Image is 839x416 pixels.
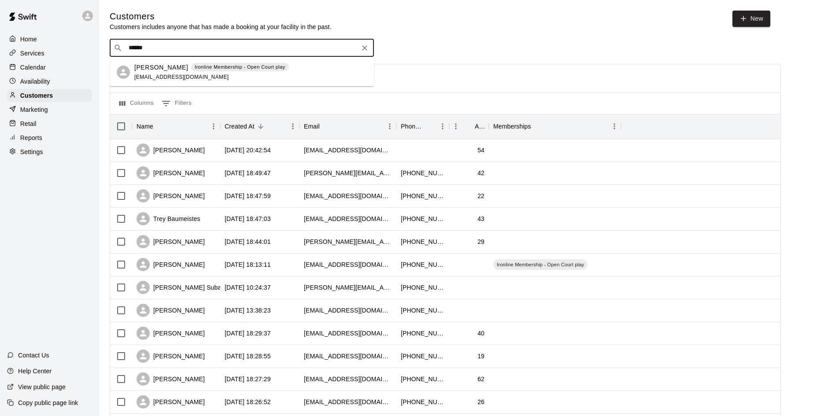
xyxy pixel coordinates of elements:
[401,114,424,139] div: Phone Number
[225,260,271,269] div: 2025-09-15 18:13:11
[359,42,371,54] button: Clear
[477,352,484,361] div: 19
[7,89,92,102] div: Customers
[320,120,332,133] button: Sort
[20,91,53,100] p: Customers
[132,114,220,139] div: Name
[159,96,194,110] button: Show filters
[493,259,588,270] div: Ironline Membership - Open Court play
[7,103,92,116] a: Marketing
[475,114,484,139] div: Age
[424,120,436,133] button: Sort
[304,306,392,315] div: mdouthit96@gmail.com
[7,145,92,158] a: Settings
[401,398,445,406] div: +19402103486
[137,327,205,340] div: [PERSON_NAME]
[225,398,271,406] div: 2025-09-08 18:26:52
[304,352,392,361] div: trey.albert0421@icloud.com
[225,329,271,338] div: 2025-09-08 18:29:37
[20,77,50,86] p: Availability
[18,367,52,376] p: Help Center
[477,146,484,155] div: 54
[225,146,271,155] div: 2025-09-17 20:42:54
[225,283,271,292] div: 2025-09-14 10:24:37
[401,329,445,338] div: +19406318395
[20,119,37,128] p: Retail
[477,398,484,406] div: 26
[110,11,332,22] h5: Customers
[137,395,205,409] div: [PERSON_NAME]
[401,306,445,315] div: +19403726201
[7,75,92,88] a: Availability
[225,214,271,223] div: 2025-09-17 18:47:03
[304,146,392,155] div: gmcknight71@sbcglobal.net
[255,120,267,133] button: Sort
[134,63,188,72] p: [PERSON_NAME]
[117,96,156,110] button: Select columns
[137,350,205,363] div: [PERSON_NAME]
[20,105,48,114] p: Marketing
[7,61,92,74] a: Calendar
[304,329,392,338] div: samealaniz@gmail.com
[20,49,44,58] p: Services
[304,237,392,246] div: isaac@mail.com
[401,375,445,383] div: +19183180959
[225,169,271,177] div: 2025-09-17 18:49:47
[477,375,484,383] div: 62
[489,114,621,139] div: Memberships
[225,114,255,139] div: Created At
[401,260,445,269] div: +19409021953
[18,398,78,407] p: Copy public page link
[401,214,445,223] div: +19405800081
[7,117,92,130] div: Retail
[18,351,49,360] p: Contact Us
[225,191,271,200] div: 2025-09-17 18:47:59
[477,329,484,338] div: 40
[449,120,462,133] button: Menu
[531,120,543,133] button: Sort
[7,47,92,60] a: Services
[137,258,205,271] div: [PERSON_NAME]
[401,237,445,246] div: +19402844161
[477,191,484,200] div: 22
[304,169,392,177] div: chris@mail.com
[462,120,475,133] button: Sort
[20,63,46,72] p: Calendar
[477,237,484,246] div: 29
[493,114,531,139] div: Memberships
[383,120,396,133] button: Menu
[732,11,770,27] a: New
[304,214,392,223] div: t_baumeistes@yahoo.com
[7,131,92,144] a: Reports
[20,147,43,156] p: Settings
[207,120,220,133] button: Menu
[137,144,205,157] div: [PERSON_NAME]
[137,372,205,386] div: [PERSON_NAME]
[137,212,200,225] div: Trey Baumeistes
[137,281,304,294] div: [PERSON_NAME] Subaru Corinth -[PERSON_NAME]
[20,35,37,44] p: Home
[134,74,229,80] span: [EMAIL_ADDRESS][DOMAIN_NAME]
[449,114,489,139] div: Age
[7,33,92,46] a: Home
[137,189,205,202] div: [PERSON_NAME]
[299,114,396,139] div: Email
[286,120,299,133] button: Menu
[117,66,130,79] div: Wesley Ballou
[110,22,332,31] p: Customers includes anyone that has made a booking at your facility in the past.
[225,375,271,383] div: 2025-09-08 18:27:29
[137,304,205,317] div: [PERSON_NAME]
[137,114,153,139] div: Name
[396,114,449,139] div: Phone Number
[401,352,445,361] div: +15804831907
[225,352,271,361] div: 2025-09-08 18:28:55
[18,383,66,391] p: View public page
[477,214,484,223] div: 43
[137,166,205,180] div: [PERSON_NAME]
